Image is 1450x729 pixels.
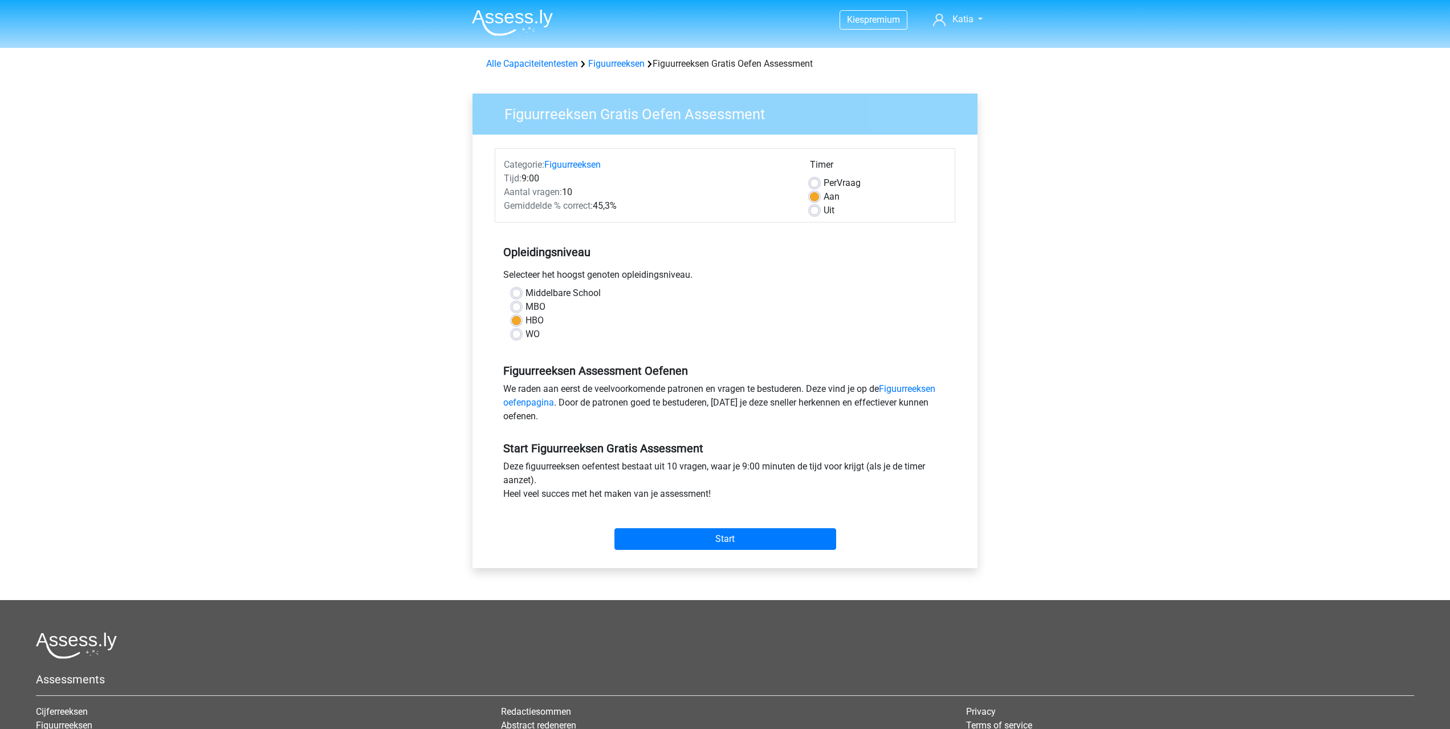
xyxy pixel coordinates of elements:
[504,200,593,211] span: Gemiddelde % correct:
[824,190,840,204] label: Aan
[36,632,117,659] img: Assessly logo
[864,14,900,25] span: premium
[36,706,88,717] a: Cijferreeksen
[824,177,837,188] span: Per
[495,199,801,213] div: 45,3%
[495,185,801,199] div: 10
[840,12,907,27] a: Kiespremium
[472,9,553,36] img: Assessly
[495,172,801,185] div: 9:00
[503,241,947,264] h5: Opleidingsniveau
[501,706,571,717] a: Redactiesommen
[526,300,545,314] label: MBO
[482,57,968,71] div: Figuurreeksen Gratis Oefen Assessment
[544,159,601,170] a: Figuurreeksen
[504,173,522,184] span: Tijd:
[526,327,540,341] label: WO
[36,673,1414,686] h5: Assessments
[504,159,544,170] span: Categorie:
[504,187,562,197] span: Aantal vragen:
[526,286,601,300] label: Middelbare School
[966,706,996,717] a: Privacy
[495,268,955,286] div: Selecteer het hoogst genoten opleidingsniveau.
[614,528,836,550] input: Start
[486,58,578,69] a: Alle Capaciteitentesten
[526,314,544,327] label: HBO
[495,382,955,428] div: We raden aan eerst de veelvoorkomende patronen en vragen te bestuderen. Deze vind je op de . Door...
[503,364,947,378] h5: Figuurreeksen Assessment Oefenen
[810,158,946,176] div: Timer
[847,14,864,25] span: Kies
[503,442,947,455] h5: Start Figuurreeksen Gratis Assessment
[928,13,987,26] a: Katia
[952,14,974,25] span: Katia
[588,58,645,69] a: Figuurreeksen
[495,460,955,505] div: Deze figuurreeksen oefentest bestaat uit 10 vragen, waar je 9:00 minuten de tijd voor krijgt (als...
[824,204,834,217] label: Uit
[491,101,969,123] h3: Figuurreeksen Gratis Oefen Assessment
[824,176,861,190] label: Vraag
